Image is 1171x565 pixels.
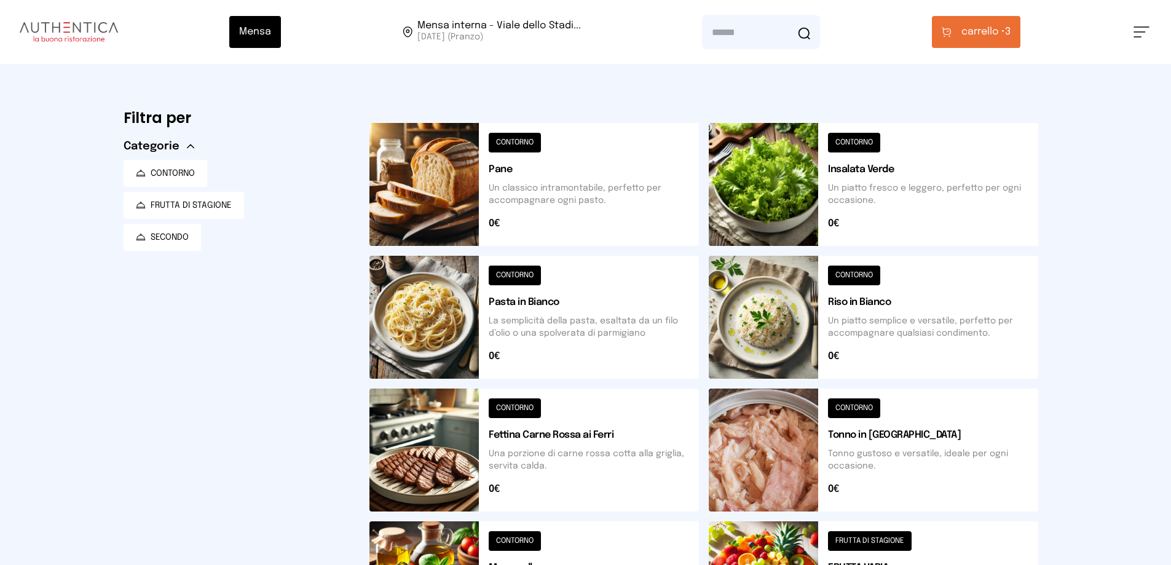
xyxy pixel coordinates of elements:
[417,21,581,43] span: Viale dello Stadio, 77, 05100 Terni TR, Italia
[20,22,118,42] img: logo.8f33a47.png
[124,224,201,251] button: SECONDO
[151,231,189,243] span: SECONDO
[124,160,207,187] button: CONTORNO
[151,199,232,211] span: FRUTTA DI STAGIONE
[229,16,281,48] button: Mensa
[932,16,1020,48] button: carrello •3
[124,192,244,219] button: FRUTTA DI STAGIONE
[961,25,1005,39] span: carrello •
[151,167,195,180] span: CONTORNO
[124,138,194,155] button: Categorie
[961,25,1011,39] span: 3
[417,31,581,43] span: [DATE] (Pranzo)
[124,138,179,155] span: Categorie
[124,108,350,128] h6: Filtra per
